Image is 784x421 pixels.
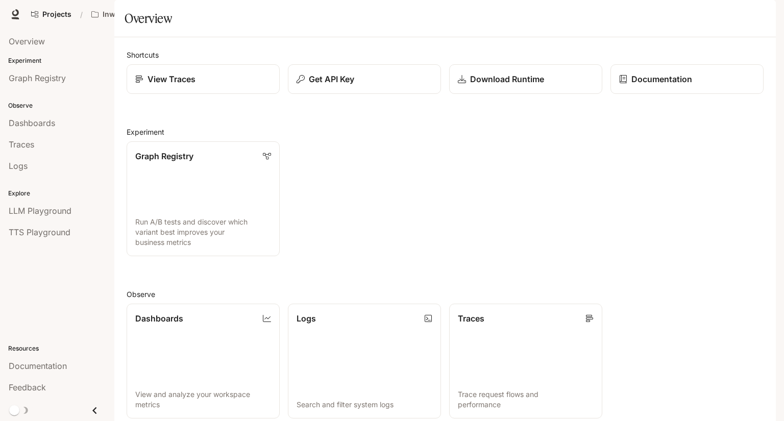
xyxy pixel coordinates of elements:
[449,64,602,94] a: Download Runtime
[288,304,441,418] a: LogsSearch and filter system logs
[148,73,195,85] p: View Traces
[135,150,193,162] p: Graph Registry
[135,312,183,325] p: Dashboards
[87,4,176,24] button: All workspaces
[127,64,280,94] a: View Traces
[127,49,764,60] h2: Shortcuts
[309,73,354,85] p: Get API Key
[127,289,764,300] h2: Observe
[297,312,316,325] p: Logs
[125,8,172,29] h1: Overview
[27,4,76,24] a: Go to projects
[42,10,71,19] span: Projects
[135,217,271,247] p: Run A/B tests and discover which variant best improves your business metrics
[103,10,160,19] p: Inworld AI Demos
[127,304,280,418] a: DashboardsView and analyze your workspace metrics
[458,389,594,410] p: Trace request flows and performance
[127,141,280,256] a: Graph RegistryRun A/B tests and discover which variant best improves your business metrics
[449,304,602,418] a: TracesTrace request flows and performance
[127,127,764,137] h2: Experiment
[288,64,441,94] button: Get API Key
[297,400,432,410] p: Search and filter system logs
[610,64,764,94] a: Documentation
[631,73,692,85] p: Documentation
[458,312,484,325] p: Traces
[76,9,87,20] div: /
[470,73,544,85] p: Download Runtime
[135,389,271,410] p: View and analyze your workspace metrics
